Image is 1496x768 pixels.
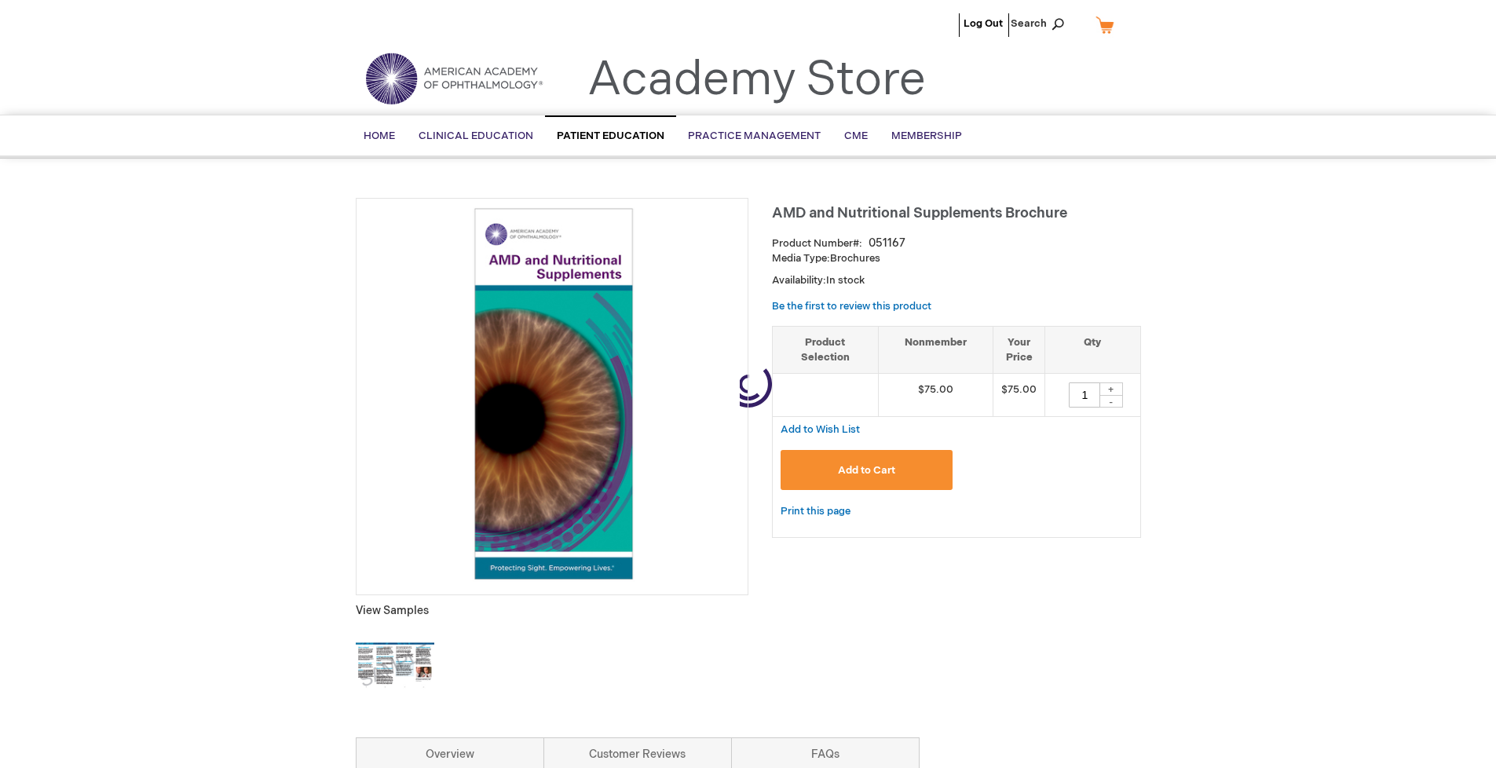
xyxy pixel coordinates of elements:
[879,326,993,373] th: Nonmember
[1099,395,1123,408] div: -
[832,117,880,155] a: CME
[772,205,1067,221] span: AMD and Nutritional Supplements Brochure
[356,627,434,705] img: Click to view
[356,603,748,619] p: View Samples
[419,130,533,142] span: Clinical Education
[1069,382,1100,408] input: Qty
[879,374,993,417] td: $75.00
[891,130,962,142] span: Membership
[844,130,868,142] span: CME
[993,326,1045,373] th: Your Price
[557,130,664,142] span: Patient Education
[964,17,1003,30] a: Log Out
[781,422,860,436] a: Add to Wish List
[993,374,1045,417] td: $75.00
[407,117,545,155] a: Clinical Education
[781,450,953,490] button: Add to Cart
[364,130,395,142] span: Home
[772,237,862,250] strong: Product Number
[688,130,821,142] span: Practice Management
[772,300,931,313] a: Be the first to review this product
[1099,382,1123,396] div: +
[880,117,974,155] a: Membership
[772,251,1141,266] p: Brochures
[772,273,1141,288] p: Availability:
[364,207,740,582] img: AMD and Nutritional Supplements Brochure
[1011,8,1070,39] span: Search
[676,117,832,155] a: Practice Management
[826,274,865,287] span: In stock
[773,326,879,373] th: Product Selection
[545,115,676,155] a: Patient Education
[587,52,926,108] a: Academy Store
[1045,326,1140,373] th: Qty
[838,464,895,477] span: Add to Cart
[772,252,830,265] strong: Media Type:
[869,236,905,251] div: 051167
[781,502,850,521] a: Print this page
